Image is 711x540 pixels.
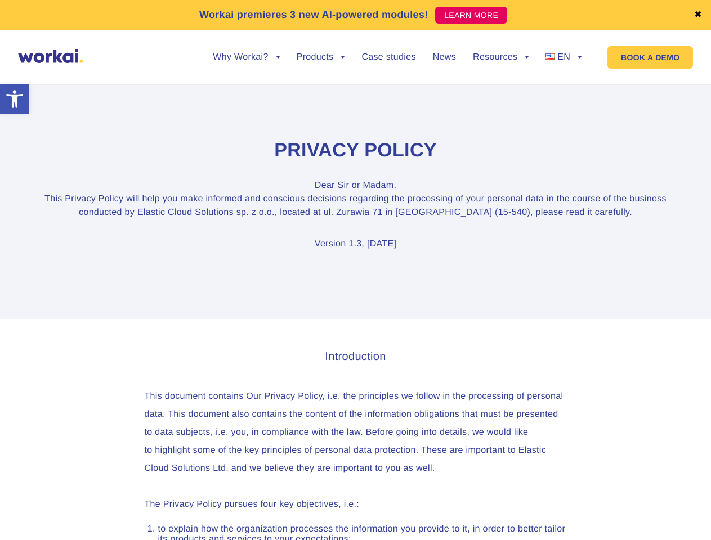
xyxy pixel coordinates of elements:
p: This document contains Our Privacy Policy, i.e. the principles we follow in the processing of per... [145,388,567,478]
a: ✖ [694,11,702,20]
a: Case studies [361,53,415,62]
span: EN [557,52,570,62]
p: The Privacy Policy pursues four key objectives, i.e.: [145,496,567,514]
h1: Privacy Policy [43,138,668,164]
p: Version 1.3, [DATE] [43,237,668,251]
a: News [433,53,456,62]
h3: Introduction [145,348,567,365]
a: LEARN MORE [435,7,507,24]
p: Workai premieres 3 new AI-powered modules! [199,7,428,22]
a: BOOK A DEMO [607,46,693,69]
a: Products [297,53,345,62]
a: Resources [473,53,529,62]
a: Why Workai? [213,53,279,62]
p: Dear Sir or Madam, This Privacy Policy will help you make informed and conscious decisions regard... [43,179,668,219]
